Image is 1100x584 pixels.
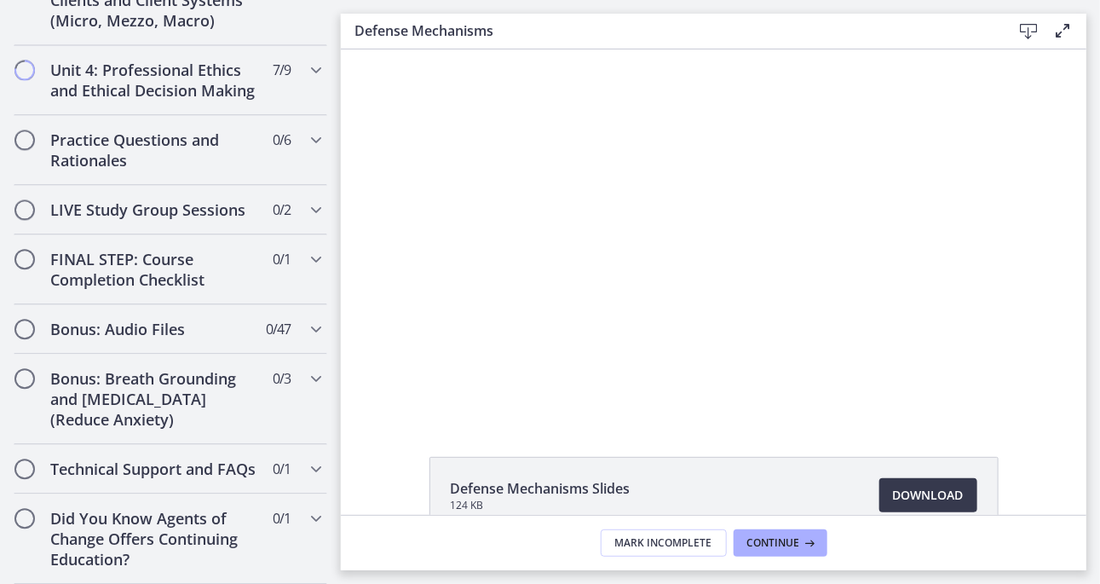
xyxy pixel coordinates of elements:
[601,529,727,557] button: Mark Incomplete
[50,130,258,171] h2: Practice Questions and Rationales
[273,130,291,150] span: 0 / 6
[50,249,258,290] h2: FINAL STEP: Course Completion Checklist
[451,499,631,512] span: 124 KB
[266,319,291,339] span: 0 / 47
[354,20,984,41] h3: Defense Mechanisms
[273,459,291,479] span: 0 / 1
[734,529,827,557] button: Continue
[50,508,258,570] h2: Did You Know Agents of Change Offers Continuing Education?
[273,508,291,529] span: 0 / 1
[341,49,1086,418] iframe: Video Lesson
[50,60,258,101] h2: Unit 4: Professional Ethics and Ethical Decision Making
[50,199,258,220] h2: LIVE Study Group Sessions
[273,199,291,220] span: 0 / 2
[451,478,631,499] span: Defense Mechanisms Slides
[615,536,712,550] span: Mark Incomplete
[747,536,800,550] span: Continue
[50,368,258,430] h2: Bonus: Breath Grounding and [MEDICAL_DATA] (Reduce Anxiety)
[879,478,977,512] a: Download
[273,60,291,80] span: 7 / 9
[273,368,291,389] span: 0 / 3
[50,459,258,479] h2: Technical Support and FAQs
[50,319,258,339] h2: Bonus: Audio Files
[893,485,964,506] span: Download
[273,249,291,269] span: 0 / 1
